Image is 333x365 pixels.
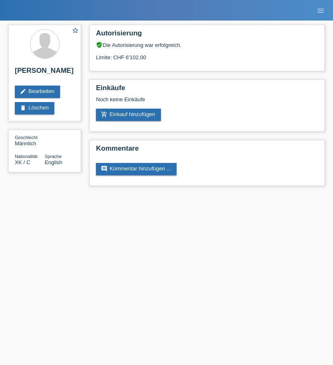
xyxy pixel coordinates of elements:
[317,7,325,15] i: menu
[15,102,54,114] a: deleteLöschen
[96,163,177,175] a: commentKommentar hinzufügen ...
[72,27,79,35] a: star_border
[45,154,62,159] span: Sprache
[96,42,318,48] div: Die Autorisierung war erfolgreich.
[96,48,318,60] div: Limite: CHF 6'102.00
[15,159,30,165] span: Kosovo / C / 02.03.2020
[312,8,329,13] a: menu
[45,159,63,165] span: English
[101,111,107,118] i: add_shopping_cart
[101,165,107,172] i: comment
[15,134,45,146] div: Männlich
[96,42,102,48] i: verified_user
[15,154,37,159] span: Nationalität
[15,86,60,98] a: editBearbeiten
[20,105,26,111] i: delete
[96,144,318,157] h2: Kommentare
[15,67,75,79] h2: [PERSON_NAME]
[96,96,318,109] div: Noch keine Einkäufe
[72,27,79,34] i: star_border
[20,88,26,95] i: edit
[96,109,161,121] a: add_shopping_cartEinkauf hinzufügen
[15,135,37,140] span: Geschlecht
[96,29,318,42] h2: Autorisierung
[96,84,318,96] h2: Einkäufe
